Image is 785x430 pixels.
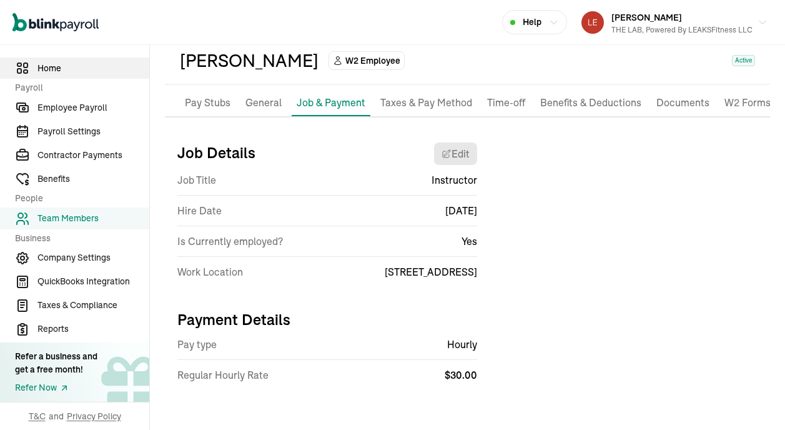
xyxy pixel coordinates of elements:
button: Help [502,10,567,34]
span: Contractor Payments [37,149,149,162]
div: Refer a business and get a free month! [15,350,97,376]
span: People [15,192,142,205]
span: QuickBooks Integration [37,275,149,288]
span: Business [15,232,142,245]
div: [PERSON_NAME] [180,47,318,74]
h3: Payment Details [177,309,477,329]
span: Pay type [177,337,217,352]
span: Taxes & Compliance [37,299,149,312]
h3: Job Details [177,142,255,165]
span: Home [37,62,149,75]
button: Edit [434,142,477,165]
span: Work Location [177,264,243,279]
span: Help [523,16,541,29]
span: Regular Hourly Rate [177,367,269,382]
span: T&C [29,410,46,422]
span: [STREET_ADDRESS] [385,264,477,279]
span: Team Members [37,212,149,225]
p: Taxes & Pay Method [380,95,472,111]
p: Time-off [487,95,525,111]
span: Active [732,55,755,66]
p: Job & Payment [297,95,365,110]
div: THE LAB, Powered by LEAKSFitness LLC [611,24,753,36]
span: Is Currently employed? [177,234,283,249]
span: [PERSON_NAME] [611,12,682,23]
span: Payroll [15,81,142,94]
span: Hire Date [177,203,222,218]
span: $ 30.00 [445,369,477,381]
p: Documents [656,95,709,111]
span: Yes [462,234,477,249]
iframe: Chat Widget [723,370,785,430]
p: Benefits & Deductions [540,95,641,111]
span: Hourly [447,337,477,352]
span: Employee Payroll [37,101,149,114]
p: W2 Forms [724,95,771,111]
span: Instructor [432,172,477,187]
span: Job Title [177,172,216,187]
span: Company Settings [37,251,149,264]
span: Privacy Policy [67,410,121,422]
span: Reports [37,322,149,336]
span: [DATE] [445,203,477,218]
a: Refer Now [15,381,97,394]
nav: Global [12,4,99,41]
span: W2 Employee [345,54,400,67]
span: Payroll Settings [37,125,149,138]
p: General [245,95,282,111]
p: Pay Stubs [185,95,230,111]
button: [PERSON_NAME]THE LAB, Powered by LEAKSFitness LLC [576,7,773,38]
span: Benefits [37,172,149,186]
